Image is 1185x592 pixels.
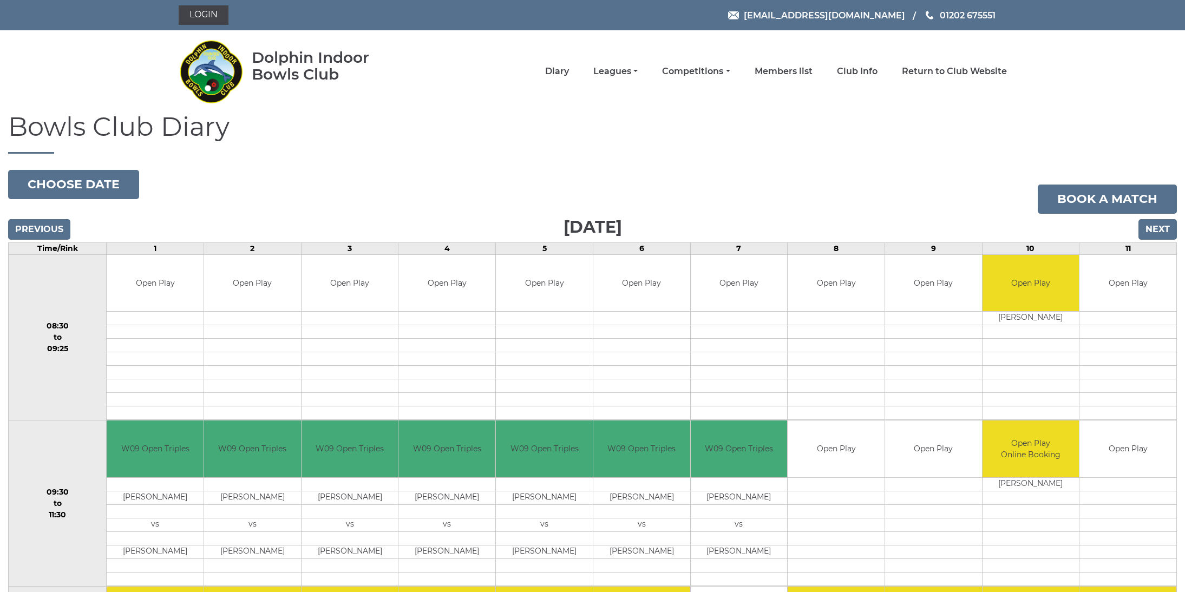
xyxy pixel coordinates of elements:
[593,65,638,77] a: Leagues
[107,242,204,254] td: 1
[302,545,398,558] td: [PERSON_NAME]
[107,420,204,477] td: W09 Open Triples
[107,545,204,558] td: [PERSON_NAME]
[885,242,982,254] td: 9
[728,11,739,19] img: Email
[398,420,495,477] td: W09 Open Triples
[593,491,690,504] td: [PERSON_NAME]
[926,11,933,19] img: Phone us
[593,242,690,254] td: 6
[755,65,813,77] a: Members list
[1079,242,1177,254] td: 11
[983,312,1079,325] td: [PERSON_NAME]
[940,10,996,20] span: 01202 675551
[1138,219,1177,240] input: Next
[252,49,404,83] div: Dolphin Indoor Bowls Club
[545,65,569,77] a: Diary
[9,254,107,420] td: 08:30 to 09:25
[788,255,885,312] td: Open Play
[398,491,495,504] td: [PERSON_NAME]
[1079,255,1176,312] td: Open Play
[496,420,593,477] td: W09 Open Triples
[9,242,107,254] td: Time/Rink
[788,242,885,254] td: 8
[885,420,982,477] td: Open Play
[8,219,70,240] input: Previous
[983,255,1079,312] td: Open Play
[179,34,244,109] img: Dolphin Indoor Bowls Club
[302,518,398,531] td: vs
[179,5,228,25] a: Login
[691,545,788,558] td: [PERSON_NAME]
[691,518,788,531] td: vs
[496,242,593,254] td: 5
[924,9,996,22] a: Phone us 01202 675551
[496,255,593,312] td: Open Play
[302,255,398,312] td: Open Play
[204,491,301,504] td: [PERSON_NAME]
[302,420,398,477] td: W09 Open Triples
[902,65,1007,77] a: Return to Club Website
[398,255,495,312] td: Open Play
[1038,185,1177,214] a: Book a match
[107,518,204,531] td: vs
[788,420,885,477] td: Open Play
[885,255,982,312] td: Open Play
[691,255,788,312] td: Open Play
[728,9,905,22] a: Email [EMAIL_ADDRESS][DOMAIN_NAME]
[204,420,301,477] td: W09 Open Triples
[8,113,1177,154] h1: Bowls Club Diary
[691,491,788,504] td: [PERSON_NAME]
[204,545,301,558] td: [PERSON_NAME]
[398,242,496,254] td: 4
[302,491,398,504] td: [PERSON_NAME]
[496,545,593,558] td: [PERSON_NAME]
[496,518,593,531] td: vs
[593,518,690,531] td: vs
[204,255,301,312] td: Open Play
[837,65,878,77] a: Club Info
[8,170,139,199] button: Choose date
[982,242,1079,254] td: 10
[398,545,495,558] td: [PERSON_NAME]
[398,518,495,531] td: vs
[983,477,1079,491] td: [PERSON_NAME]
[662,65,730,77] a: Competitions
[593,545,690,558] td: [PERSON_NAME]
[690,242,788,254] td: 7
[983,420,1079,477] td: Open Play Online Booking
[593,255,690,312] td: Open Play
[744,10,905,20] span: [EMAIL_ADDRESS][DOMAIN_NAME]
[204,242,302,254] td: 2
[1079,420,1176,477] td: Open Play
[301,242,398,254] td: 3
[107,491,204,504] td: [PERSON_NAME]
[204,518,301,531] td: vs
[496,491,593,504] td: [PERSON_NAME]
[593,420,690,477] td: W09 Open Triples
[9,420,107,587] td: 09:30 to 11:30
[107,255,204,312] td: Open Play
[691,420,788,477] td: W09 Open Triples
